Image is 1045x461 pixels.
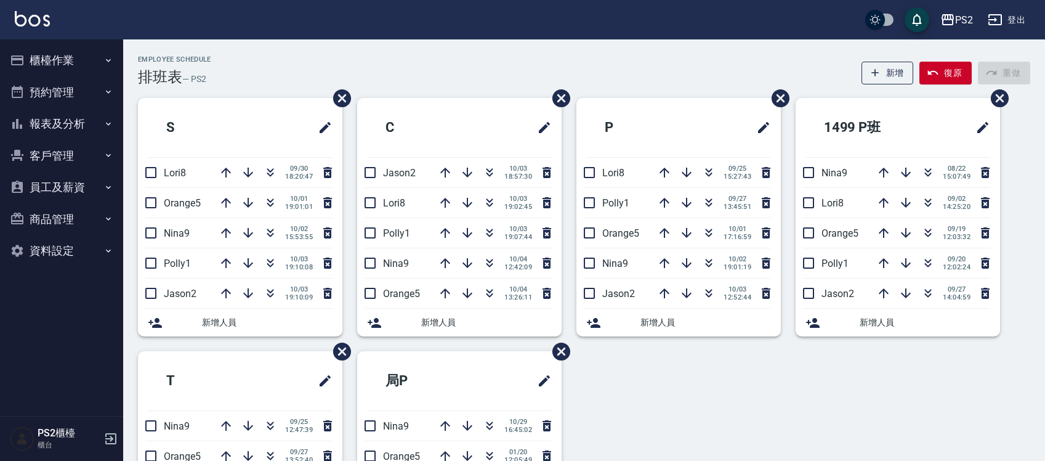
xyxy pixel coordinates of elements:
span: 15:07:49 [943,173,970,181]
span: Nina9 [383,420,409,432]
span: 19:07:44 [504,233,532,241]
div: 新增人員 [796,309,1000,337]
span: Polly1 [164,258,191,269]
span: Nina9 [164,420,190,432]
span: 10/03 [285,255,313,263]
span: 19:10:08 [285,263,313,271]
span: 12:52:44 [724,293,751,301]
span: 14:04:59 [943,293,970,301]
span: Jason2 [383,167,416,179]
span: 修改班表的標題 [310,366,333,396]
span: 10/03 [285,285,313,293]
span: 01/20 [504,448,532,456]
span: 18:20:47 [285,173,313,181]
button: 預約管理 [5,76,118,108]
span: Polly1 [383,227,410,239]
span: 19:01:01 [285,203,313,211]
span: 19:02:45 [504,203,532,211]
span: 14:25:20 [943,203,970,211]
span: Nina9 [164,227,190,239]
span: 19:01:19 [724,263,751,271]
span: 10/04 [504,255,532,263]
button: save [905,7,929,32]
span: 15:53:55 [285,233,313,241]
span: 10/03 [724,285,751,293]
button: 員工及薪資 [5,171,118,203]
h2: C [367,105,471,150]
span: 09/27 [285,448,313,456]
button: PS2 [935,7,978,33]
span: 08/22 [943,165,970,173]
span: 09/25 [724,165,751,173]
span: 18:57:30 [504,173,532,181]
span: 10/02 [724,255,751,263]
button: 櫃檯作業 [5,44,118,76]
p: 櫃台 [38,439,100,451]
span: Orange5 [383,288,420,300]
span: 09/19 [943,225,970,233]
div: 新增人員 [576,309,781,337]
button: 復原 [919,62,972,84]
span: Nina9 [383,258,409,269]
div: PS2 [955,12,973,28]
span: 19:10:09 [285,293,313,301]
h3: 排班表 [138,68,182,86]
span: Jason2 [821,288,854,300]
span: 修改班表的標題 [749,113,771,142]
h5: PS2櫃檯 [38,427,100,439]
span: Nina9 [821,167,847,179]
span: 刪除班表 [982,80,1011,116]
span: 10/03 [504,195,532,203]
span: 10/02 [285,225,313,233]
h2: 局P [367,359,478,403]
span: 09/27 [724,195,751,203]
button: 報表及分析 [5,108,118,140]
span: 09/25 [285,418,313,426]
div: 新增人員 [138,309,342,337]
span: Lori8 [383,197,405,209]
span: 修改班表的標題 [530,113,552,142]
span: 刪除班表 [324,333,353,370]
span: 10/03 [504,165,532,173]
span: Polly1 [821,258,849,269]
h2: P [586,105,690,150]
span: 09/27 [943,285,970,293]
span: 12:42:09 [504,263,532,271]
h2: T [148,359,252,403]
span: 12:03:32 [943,233,970,241]
span: 15:27:43 [724,173,751,181]
button: 新增 [861,62,914,84]
span: 13:45:51 [724,203,751,211]
span: 10/29 [504,418,532,426]
span: 修改班表的標題 [530,366,552,396]
span: 修改班表的標題 [968,113,990,142]
button: 客戶管理 [5,140,118,172]
span: Polly1 [602,197,629,209]
span: 新增人員 [202,316,333,329]
span: 10/01 [285,195,313,203]
button: 商品管理 [5,203,118,235]
span: 13:26:11 [504,293,532,301]
span: 刪除班表 [543,80,572,116]
span: 刪除班表 [324,80,353,116]
span: Jason2 [164,288,196,300]
span: 10/01 [724,225,751,233]
h2: 1499 P班 [805,105,934,150]
span: 新增人員 [421,316,552,329]
span: 12:02:24 [943,263,970,271]
span: 新增人員 [640,316,771,329]
img: Logo [15,11,50,27]
span: Orange5 [602,227,639,239]
span: 10/04 [504,285,532,293]
span: Orange5 [821,227,858,239]
h2: Employee Schedule [138,55,211,63]
button: 登出 [983,9,1030,31]
img: Person [10,426,34,451]
h6: — PS2 [182,73,206,86]
span: Lori8 [821,197,844,209]
button: 資料設定 [5,235,118,267]
span: 10/03 [504,225,532,233]
span: 17:16:59 [724,233,751,241]
span: 16:45:02 [504,426,532,434]
h2: S [148,105,252,150]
